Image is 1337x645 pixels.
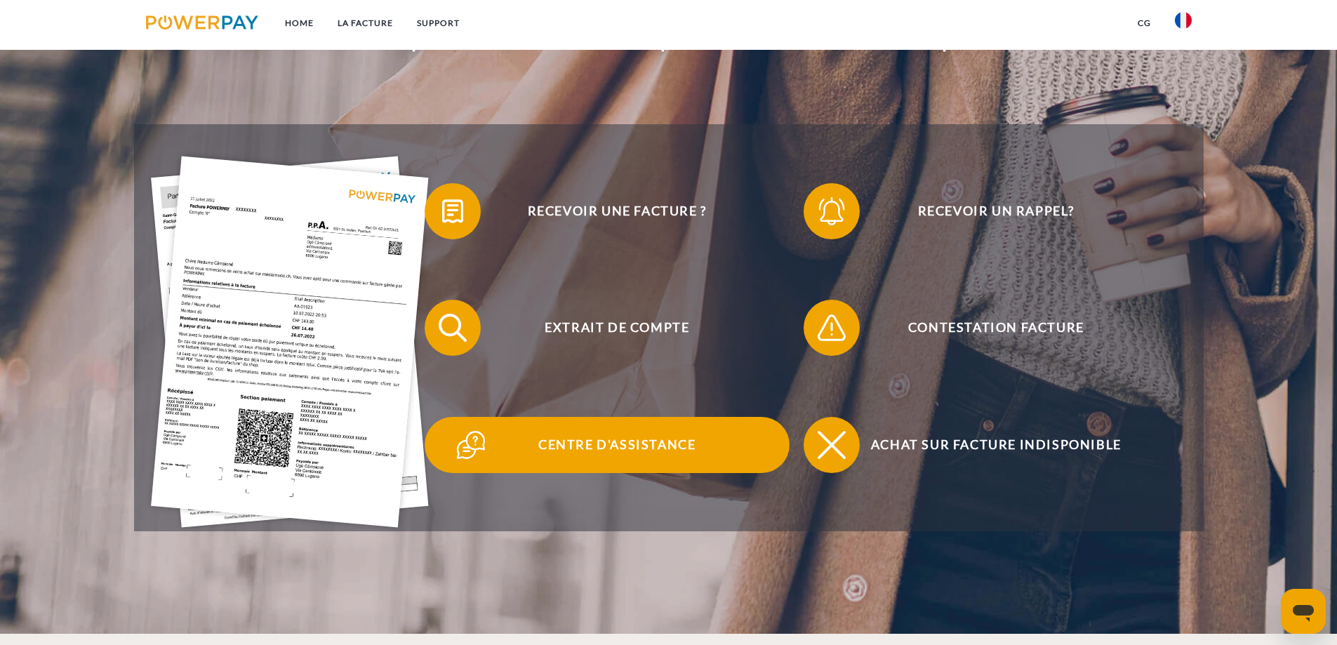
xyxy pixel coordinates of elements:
span: Contestation Facture [824,300,1168,356]
button: Recevoir une facture ? [425,183,790,239]
button: Centre d'assistance [425,417,790,473]
img: fr [1175,12,1192,29]
span: Recevoir un rappel? [824,183,1168,239]
img: qb_bill.svg [435,194,470,229]
img: single_invoice_powerpay_fr.jpg [151,157,429,528]
img: qb_close.svg [814,427,849,463]
span: Centre d'assistance [445,417,789,473]
img: logo-powerpay.svg [146,15,259,29]
img: qb_help.svg [453,427,488,463]
span: Achat sur facture indisponible [824,417,1168,473]
img: qb_bell.svg [814,194,849,229]
img: qb_search.svg [435,310,470,345]
span: Extrait de compte [445,300,789,356]
span: Recevoir une facture ? [445,183,789,239]
a: CG [1126,11,1163,36]
a: Home [273,11,326,36]
iframe: Bouton de lancement de la fenêtre de messagerie [1281,589,1326,634]
button: Contestation Facture [804,300,1169,356]
img: qb_warning.svg [814,310,849,345]
a: Support [405,11,472,36]
button: Recevoir un rappel? [804,183,1169,239]
a: LA FACTURE [326,11,405,36]
button: Achat sur facture indisponible [804,417,1169,473]
button: Extrait de compte [425,300,790,356]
